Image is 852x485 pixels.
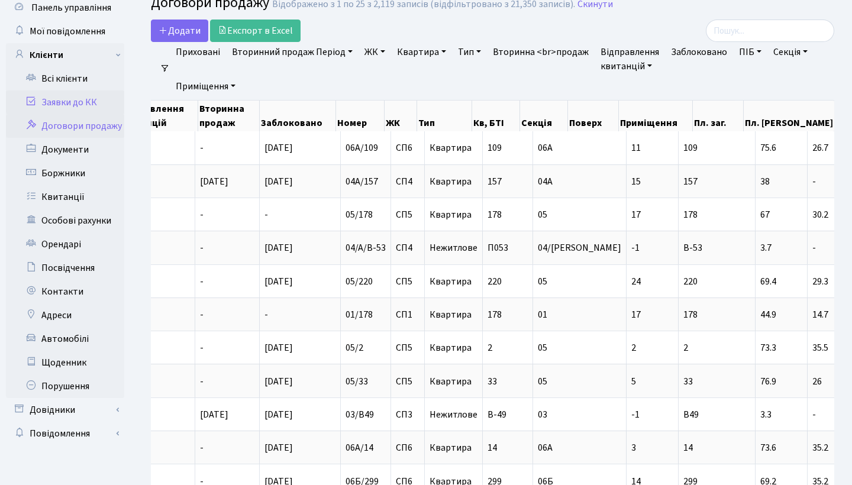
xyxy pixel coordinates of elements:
th: Приміщення [619,101,693,131]
span: СП6 [396,143,419,153]
span: 17 [631,208,641,221]
th: Поверх [568,101,618,131]
span: Квартира [430,210,477,219]
span: - [200,341,204,354]
span: СП3 [396,410,419,419]
span: 3.7 [760,243,802,253]
span: Квартира [430,143,477,153]
a: Заявки до КК [6,90,124,114]
a: Квартира [392,42,451,62]
span: - [200,275,204,288]
span: 04/А/В-53 [346,241,386,254]
a: Квитанції [6,185,124,209]
span: - [200,441,204,454]
a: Адреси [6,303,124,327]
span: СП4 [396,243,419,253]
a: Всі клієнти [6,67,124,90]
span: СП5 [396,210,419,219]
a: Особові рахунки [6,209,124,232]
span: - [200,308,204,321]
a: Мої повідомлення [6,20,124,43]
a: Додати [151,20,208,42]
span: 15 [631,175,641,188]
a: Приміщення [171,76,240,96]
a: Довідники [6,398,124,422]
span: СП4 [396,177,419,186]
span: 157 [683,175,698,188]
span: 03/В49 [346,408,374,421]
span: - [200,141,204,154]
span: В49 [683,408,699,421]
a: Секція [769,42,812,62]
span: 05 [538,375,547,388]
span: Нежитлове [430,410,477,419]
span: 69.4 [760,277,802,286]
span: СП5 [396,277,419,286]
span: Квартира [430,443,477,452]
span: 06А/109 [346,141,378,154]
span: 3 [631,441,636,454]
a: Порушення [6,374,124,398]
span: 67 [760,210,802,219]
span: 05 [538,341,547,354]
a: ЖК [360,42,390,62]
span: 33 [488,377,528,386]
th: Пл. заг. [693,101,744,131]
a: ПІБ [734,42,766,62]
span: [DATE] [264,375,293,388]
th: Вторинна продаж [198,101,259,131]
span: - [264,308,268,321]
span: - [200,208,204,221]
span: -1 [631,408,640,421]
span: - [200,375,204,388]
span: 220 [683,275,698,288]
th: Тип [417,101,472,131]
span: Квартира [430,343,477,353]
span: [DATE] [264,408,293,421]
span: СП6 [396,443,419,452]
span: П053 [488,243,528,253]
span: Нежитлове [430,243,477,253]
span: 3.3 [760,410,802,419]
span: 01 [538,308,547,321]
a: Документи [6,138,124,161]
a: Щоденник [6,351,124,374]
a: Посвідчення [6,256,124,280]
span: Додати [159,24,201,37]
span: 76.9 [760,377,802,386]
span: Квартира [430,277,477,286]
a: Приховані [171,42,225,62]
span: Квартира [430,310,477,319]
a: Автомобілі [6,327,124,351]
span: 2 [683,341,688,354]
span: 24 [631,275,641,288]
span: СП5 [396,343,419,353]
a: Клієнти [6,43,124,67]
span: 33 [683,375,693,388]
span: 04А [538,175,553,188]
a: Відправленняквитанцій [596,42,664,76]
span: [DATE] [264,175,293,188]
span: - [200,241,204,254]
th: ЖК [385,101,418,131]
span: [DATE] [264,141,293,154]
span: 14 [488,443,528,452]
span: [DATE] [264,241,293,254]
span: 05/2 [346,341,363,354]
span: 38 [760,177,802,186]
th: Пл. [PERSON_NAME] [744,101,835,131]
span: 220 [488,277,528,286]
th: Відправлення квитанцій [118,101,198,131]
a: Боржники [6,161,124,185]
span: 11 [631,141,641,154]
span: СП5 [396,377,419,386]
span: 73.6 [760,443,802,452]
a: Експорт в Excel [210,20,301,42]
span: 03 [538,408,547,421]
span: [DATE] [264,441,293,454]
span: [DATE] [264,275,293,288]
a: Тип [453,42,486,62]
span: 178 [488,210,528,219]
span: 06А/14 [346,441,373,454]
span: Мої повідомлення [30,25,105,38]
